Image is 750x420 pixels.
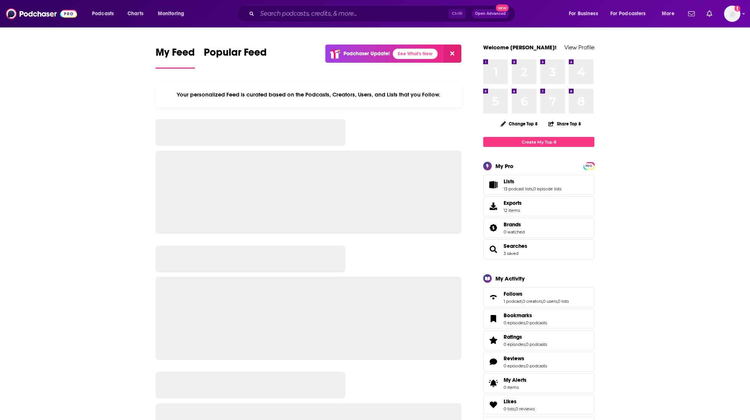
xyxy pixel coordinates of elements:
[504,398,535,405] a: Likes
[610,9,646,19] span: For Podcasters
[662,9,674,19] span: More
[486,400,501,410] a: Likes
[483,44,557,51] a: Welcome [PERSON_NAME]!
[257,8,448,20] input: Search podcasts, credits, & more...
[504,243,527,249] a: Searches
[504,200,522,206] span: Exports
[244,5,522,22] div: Search podcasts, credits, & more...
[504,251,518,256] a: 3 saved
[483,239,594,259] span: Searches
[496,119,542,128] button: Change Top 8
[504,291,522,297] span: Follows
[525,363,526,368] span: ,
[486,335,501,345] a: Ratings
[564,8,607,20] button: open menu
[483,309,594,329] span: Bookmarks
[569,9,598,19] span: For Business
[504,334,547,340] a: Ratings
[123,8,148,20] a: Charts
[504,385,527,390] span: 0 items
[504,363,525,368] a: 0 episodes
[504,334,522,340] span: Ratings
[483,352,594,372] span: Reviews
[483,137,594,147] a: Create My Top 8
[486,244,501,255] a: Searches
[542,299,543,304] span: ,
[584,163,593,168] a: PRO
[486,378,501,388] span: My Alerts
[515,406,535,411] a: 0 reviews
[504,320,525,325] a: 0 episodes
[483,373,594,393] a: My Alerts
[526,342,547,347] a: 0 podcasts
[156,46,195,69] a: My Feed
[724,6,740,22] span: Logged in as hoffmacv
[504,178,561,185] a: Lists
[483,287,594,307] span: Follows
[525,320,526,325] span: ,
[558,299,569,304] a: 0 lists
[127,9,143,19] span: Charts
[504,355,524,362] span: Reviews
[504,377,527,383] span: My Alerts
[525,342,526,347] span: ,
[486,201,501,211] span: Exports
[483,395,594,415] span: Likes
[724,6,740,22] img: User Profile
[504,299,522,304] a: 1 podcast
[685,7,698,20] a: Show notifications dropdown
[483,175,594,195] span: Lists
[475,12,506,16] span: Open Advanced
[515,406,515,411] span: ,
[533,186,561,191] a: 0 episode lists
[495,275,525,282] div: My Activity
[543,299,557,304] a: 0 users
[504,406,515,411] a: 0 lists
[504,342,525,347] a: 0 episodes
[156,82,461,107] div: Your personalized Feed is curated based on the Podcasts, Creators, Users, and Lists that you Follow.
[486,223,501,233] a: Brands
[504,221,525,228] a: Brands
[486,314,501,324] a: Bookmarks
[605,8,657,20] button: open menu
[657,8,684,20] button: open menu
[153,8,194,20] button: open menu
[557,299,558,304] span: ,
[526,320,547,325] a: 0 podcasts
[204,46,267,69] a: Popular Feed
[156,46,195,63] span: My Feed
[393,49,438,59] a: See What's New
[483,330,594,350] span: Ratings
[564,44,594,51] a: View Profile
[486,292,501,302] a: Follows
[504,178,514,185] span: Lists
[504,355,547,362] a: Reviews
[483,196,594,216] a: Exports
[483,218,594,238] span: Brands
[504,208,522,213] span: 12 items
[504,291,569,297] a: Follows
[504,398,517,405] span: Likes
[504,186,532,191] a: 13 podcast lists
[526,363,547,368] a: 0 podcasts
[472,9,509,18] button: Open AdvancedNew
[522,299,522,304] span: ,
[504,312,547,319] a: Bookmarks
[704,7,715,20] a: Show notifications dropdown
[87,8,123,20] button: open menu
[504,312,532,319] span: Bookmarks
[204,46,267,63] span: Popular Feed
[448,9,466,19] span: Ctrl K
[6,7,77,21] img: Podchaser - Follow, Share and Rate Podcasts
[734,6,740,12] svg: Add a profile image
[344,50,390,57] p: Podchaser Update!
[495,163,514,170] div: My Pro
[724,6,740,22] button: Show profile menu
[92,9,114,19] span: Podcasts
[158,9,184,19] span: Monitoring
